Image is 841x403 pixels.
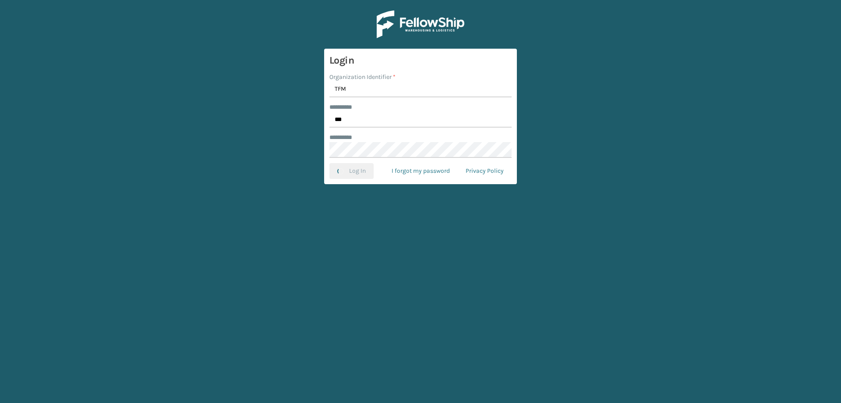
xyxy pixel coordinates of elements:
[377,11,464,38] img: Logo
[329,54,512,67] h3: Login
[329,163,374,179] button: Log In
[458,163,512,179] a: Privacy Policy
[384,163,458,179] a: I forgot my password
[329,72,396,82] label: Organization Identifier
